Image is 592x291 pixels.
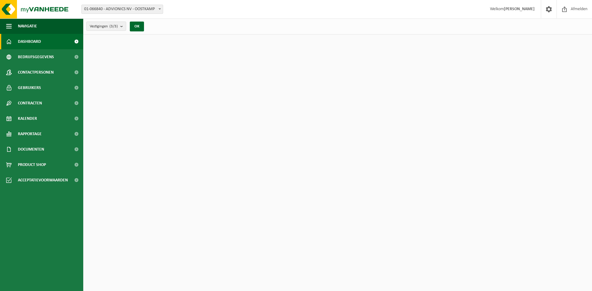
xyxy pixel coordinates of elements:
[81,5,163,14] span: 01-066840 - ADVIONICS NV - OOSTKAMP
[504,7,535,11] strong: [PERSON_NAME]
[18,80,41,95] span: Gebruikers
[18,142,44,157] span: Documenten
[18,95,42,111] span: Contracten
[82,5,163,14] span: 01-066840 - ADVIONICS NV - OOSTKAMP
[18,49,54,65] span: Bedrijfsgegevens
[18,34,41,49] span: Dashboard
[109,24,118,28] count: (3/3)
[18,157,46,172] span: Product Shop
[18,172,68,188] span: Acceptatievoorwaarden
[18,126,42,142] span: Rapportage
[90,22,118,31] span: Vestigingen
[130,22,144,31] button: OK
[18,18,37,34] span: Navigatie
[18,111,37,126] span: Kalender
[18,65,54,80] span: Contactpersonen
[86,22,126,31] button: Vestigingen(3/3)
